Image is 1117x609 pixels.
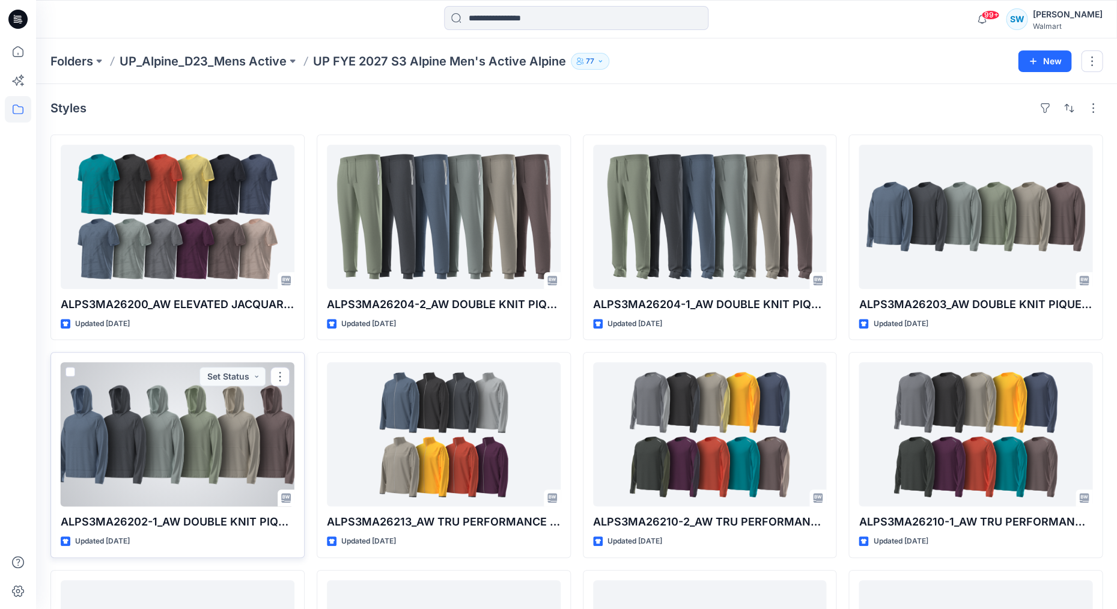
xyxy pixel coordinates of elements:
p: Updated [DATE] [873,318,928,330]
p: Updated [DATE] [341,318,396,330]
p: ALPS3MA26210-2_AW TRU PERFORMANCE LONG SLEEVE TEE- OPTION 2 [593,514,827,530]
a: ALPS3MA26200_AW ELEVATED JACQUARD FASHION TEE OPTION 2 [61,145,294,289]
p: ALPS3MA26203_AW DOUBLE KNIT PIQUE SWEATSHIRT [859,296,1092,313]
p: ALPS3MA26213_AW TRU PERFORMANCE STAND COLLAR JACKET [327,514,561,530]
a: ALPS3MA26204-2_AW DOUBLE KNIT PIQUE JOGGER- OPTION 2 9.18 [327,145,561,289]
p: ALPS3MA26204-1_AW DOUBLE KNIT PIQUE JOGGER- OPTION 1 [593,296,827,313]
button: 77 [571,53,609,70]
span: 99+ [981,10,999,20]
button: New [1018,50,1071,72]
a: UP_Alpine_D23_Mens Active [120,53,287,70]
p: Updated [DATE] [75,535,130,548]
p: UP FYE 2027 S3 Alpine Men's Active Alpine [313,53,566,70]
p: ALPS3MA26202-1_AW DOUBLE KNIT PIQUE PULLOVER HOODIE- OPTION 1 [61,514,294,530]
a: ALPS3MA26210-2_AW TRU PERFORMANCE LONG SLEEVE TEE- OPTION 2 [593,362,827,506]
p: ALPS3MA26210-1_AW TRU PERFORMANCE LONG SLEEVE TEE- OPTION 1 [859,514,1092,530]
a: ALPS3MA26202-1_AW DOUBLE KNIT PIQUE PULLOVER HOODIE- OPTION 1 [61,362,294,506]
p: Updated [DATE] [607,535,662,548]
p: Updated [DATE] [75,318,130,330]
a: ALPS3MA26203_AW DOUBLE KNIT PIQUE SWEATSHIRT [859,145,1092,289]
p: 77 [586,55,594,68]
p: Updated [DATE] [341,535,396,548]
a: Folders [50,53,93,70]
a: ALPS3MA26213_AW TRU PERFORMANCE STAND COLLAR JACKET [327,362,561,506]
a: ALPS3MA26204-1_AW DOUBLE KNIT PIQUE JOGGER- OPTION 1 [593,145,827,289]
a: ALPS3MA26210-1_AW TRU PERFORMANCE LONG SLEEVE TEE- OPTION 1 [859,362,1092,506]
p: Updated [DATE] [873,535,928,548]
div: [PERSON_NAME] [1032,7,1102,22]
div: SW [1006,8,1027,30]
p: ALPS3MA26204-2_AW DOUBLE KNIT PIQUE JOGGER- OPTION 2 9.18 [327,296,561,313]
h4: Styles [50,101,87,115]
div: Walmart [1032,22,1102,31]
p: Updated [DATE] [607,318,662,330]
p: ALPS3MA26200_AW ELEVATED JACQUARD FASHION TEE OPTION 2 [61,296,294,313]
